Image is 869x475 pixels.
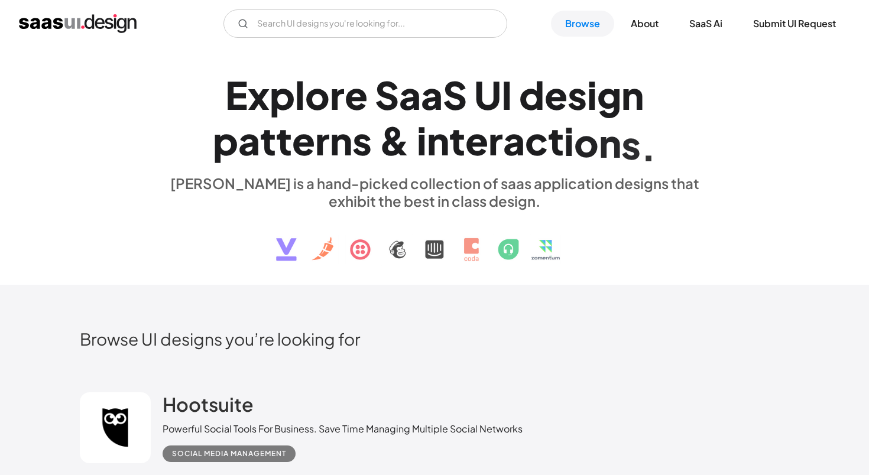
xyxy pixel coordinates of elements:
div: & [379,118,410,163]
div: i [587,72,597,118]
div: e [544,72,568,118]
div: s [568,72,587,118]
div: e [465,118,488,163]
div: e [292,118,315,163]
div: n [427,118,449,163]
div: n [621,72,644,118]
a: Browse [551,11,614,37]
h2: Hootsuite [163,392,254,416]
div: t [548,118,564,163]
div: o [305,72,330,118]
div: . [641,123,656,168]
form: Email Form [223,9,507,38]
input: Search UI designs you're looking for... [223,9,507,38]
div: I [501,72,512,118]
div: Powerful Social Tools For Business. Save Time Managing Multiple Social Networks [163,422,523,436]
img: text, icon, saas logo [255,210,614,271]
a: SaaS Ai [675,11,737,37]
div: x [248,72,270,118]
a: Submit UI Request [739,11,850,37]
div: r [315,118,330,163]
div: i [417,118,427,163]
div: p [270,72,295,118]
div: E [225,72,248,118]
div: r [488,118,503,163]
div: i [564,118,574,164]
div: p [213,118,238,163]
div: a [238,118,260,163]
a: home [19,14,137,33]
div: a [421,72,443,118]
div: c [525,118,548,163]
div: s [352,118,372,163]
div: l [295,72,305,118]
div: U [474,72,501,118]
div: Social Media Management [172,447,286,461]
div: e [345,72,368,118]
a: About [617,11,673,37]
div: t [449,118,465,163]
div: n [330,118,352,163]
div: t [260,118,276,163]
div: g [597,72,621,118]
div: n [599,120,621,165]
h2: Browse UI designs you’re looking for [80,328,789,349]
div: r [330,72,345,118]
a: Hootsuite [163,392,254,422]
div: t [276,118,292,163]
div: s [621,121,641,167]
h1: Explore SaaS UI design patterns & interactions. [163,72,706,163]
div: [PERSON_NAME] is a hand-picked collection of saas application designs that exhibit the best in cl... [163,174,706,210]
div: S [443,72,467,118]
div: o [574,119,599,164]
div: a [503,118,525,163]
div: d [519,72,544,118]
div: S [375,72,399,118]
div: a [399,72,421,118]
